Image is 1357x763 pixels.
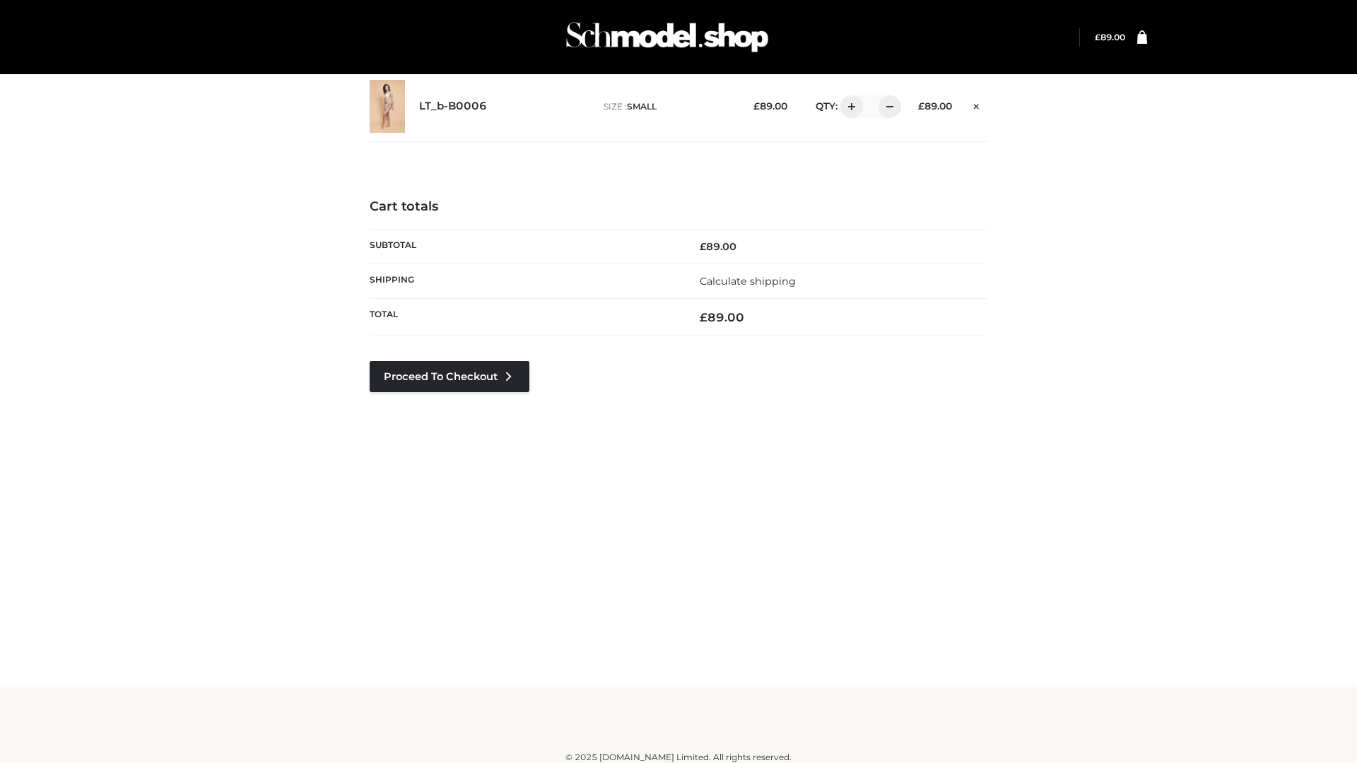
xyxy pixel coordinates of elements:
a: £89.00 [1095,32,1125,42]
span: SMALL [627,101,657,112]
span: £ [1095,32,1100,42]
a: Proceed to Checkout [370,361,529,392]
th: Total [370,299,678,336]
th: Shipping [370,264,678,298]
bdi: 89.00 [1095,32,1125,42]
img: Schmodel Admin 964 [561,9,773,65]
span: £ [700,310,707,324]
span: £ [918,100,924,112]
bdi: 89.00 [918,100,952,112]
span: £ [753,100,760,112]
img: LT_b-B0006 - SMALL [370,80,405,133]
th: Subtotal [370,229,678,264]
bdi: 89.00 [700,310,744,324]
a: Remove this item [966,95,987,114]
bdi: 89.00 [700,240,736,253]
a: Calculate shipping [700,275,796,288]
h4: Cart totals [370,199,987,215]
div: QTY: [801,95,896,118]
p: size : [604,100,732,113]
span: £ [700,240,706,253]
a: LT_b-B0006 [419,100,487,113]
bdi: 89.00 [753,100,787,112]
